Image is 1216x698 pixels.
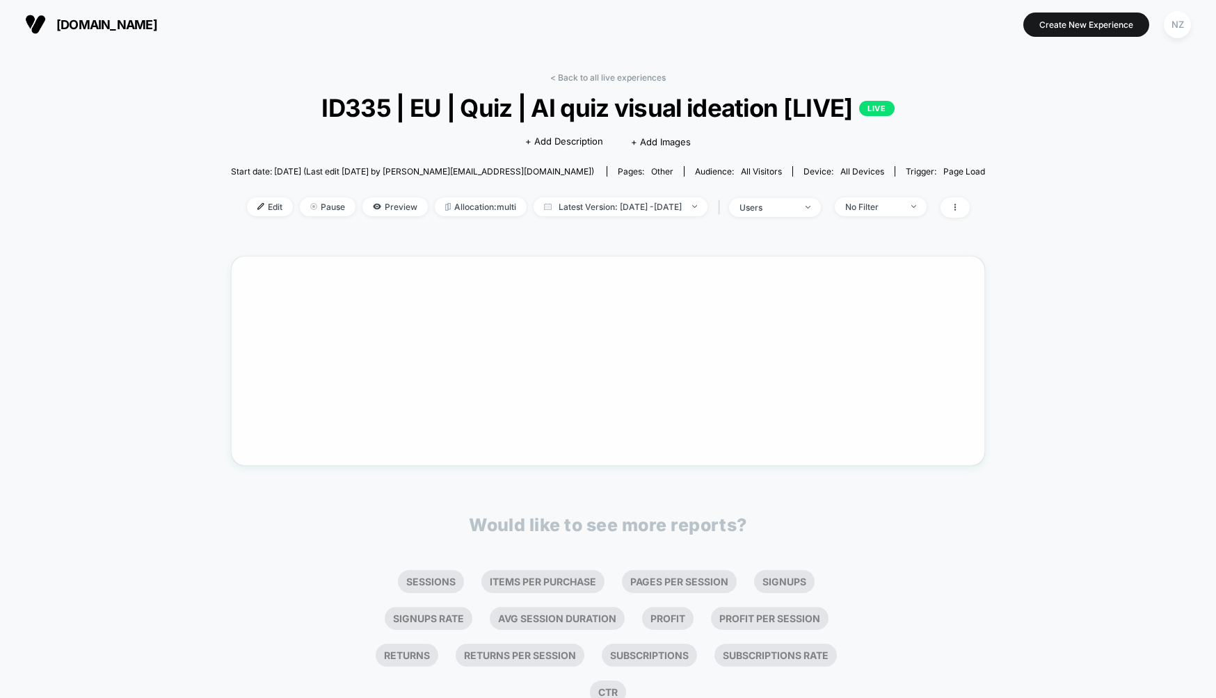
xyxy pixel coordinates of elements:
img: end [806,206,810,209]
li: Pages Per Session [622,570,737,593]
li: Items Per Purchase [481,570,605,593]
span: All Visitors [741,166,782,177]
span: Page Load [943,166,985,177]
li: Signups [754,570,815,593]
span: Start date: [DATE] (Last edit [DATE] by [PERSON_NAME][EMAIL_ADDRESS][DOMAIN_NAME]) [231,166,594,177]
span: all devices [840,166,884,177]
li: Profit [642,607,694,630]
button: NZ [1160,10,1195,39]
span: Pause [300,197,355,216]
span: other [651,166,673,177]
li: Profit Per Session [711,607,829,630]
img: rebalance [445,203,451,211]
li: Signups Rate [385,607,472,630]
span: Edit [247,197,293,216]
button: [DOMAIN_NAME] [21,13,161,35]
p: Would like to see more reports? [469,514,747,535]
li: Returns Per Session [456,644,584,667]
div: Trigger: [906,166,985,177]
button: Create New Experience [1023,13,1149,37]
img: end [692,205,697,208]
div: Audience: [695,166,782,177]
span: | [714,197,729,218]
span: Allocation: multi [435,197,527,216]
span: ID335 | EU | Quiz | AI quiz visual ideation [LIVE] [269,93,947,122]
span: Device: [792,166,895,177]
img: calendar [544,203,552,210]
span: Preview [362,197,428,216]
li: Sessions [398,570,464,593]
img: end [310,203,317,210]
span: [DOMAIN_NAME] [56,17,157,32]
div: Pages: [618,166,673,177]
img: Visually logo [25,14,46,35]
span: + Add Images [631,136,691,147]
div: No Filter [845,202,901,212]
span: + Add Description [525,135,603,149]
li: Returns [376,644,438,667]
li: Subscriptions Rate [714,644,837,667]
p: LIVE [859,101,894,116]
span: Latest Version: [DATE] - [DATE] [534,197,707,216]
a: < Back to all live experiences [550,72,666,83]
div: users [739,202,795,213]
div: NZ [1164,11,1191,38]
li: Subscriptions [602,644,697,667]
li: Avg Session Duration [490,607,625,630]
img: end [911,205,916,208]
img: edit [257,203,264,210]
